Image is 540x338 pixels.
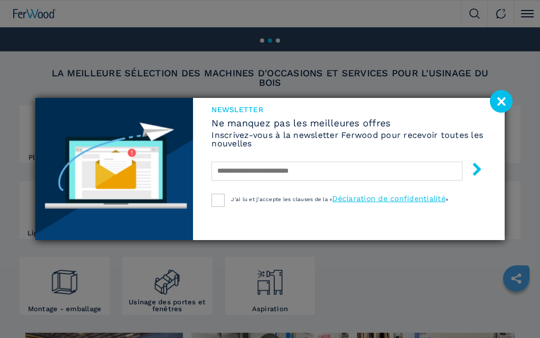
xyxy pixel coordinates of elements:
[211,118,486,128] span: Ne manquez pas les meilleures offres
[460,158,484,183] button: submit-button
[332,194,446,203] a: Déclaration de confidentialité
[231,196,332,202] span: J'ai lu et j'accepte les clauses de la «
[446,196,448,202] span: »
[211,131,486,148] h6: Inscrivez-vous à la newsletter Ferwood pour recevoir toutes les nouvelles
[211,106,486,113] span: Newsletter
[35,98,193,240] img: Newsletter image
